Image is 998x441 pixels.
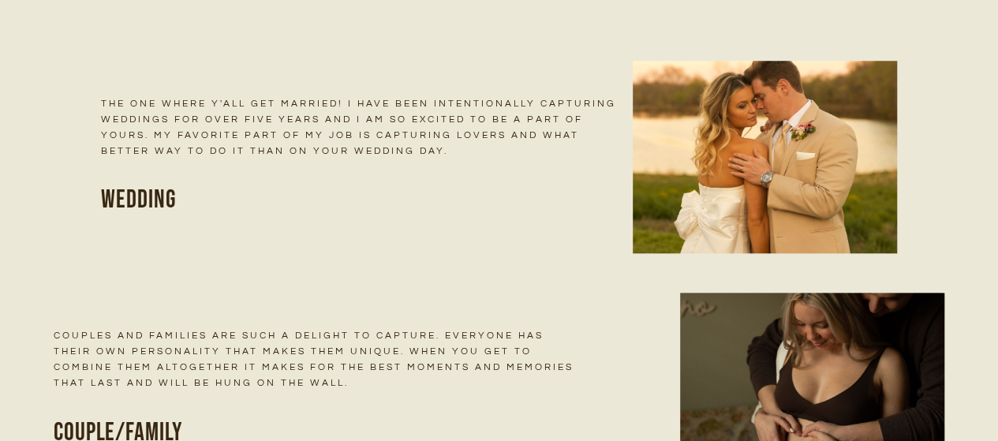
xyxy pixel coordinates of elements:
h6: Couples and families are such a delight to capture. Everyone has their own personality that makes... [54,328,582,391]
a: A couple in wedding attire embraces during sunset by a lake. Wedding The one where y'all get marr... [54,61,945,254]
h3: Wedding [101,183,630,219]
img: A couple in wedding attire embraces during sunset by a lake. [633,61,897,254]
h6: The one where y'all get married! I have been intentionally capturing weddings for over five years... [101,96,630,159]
